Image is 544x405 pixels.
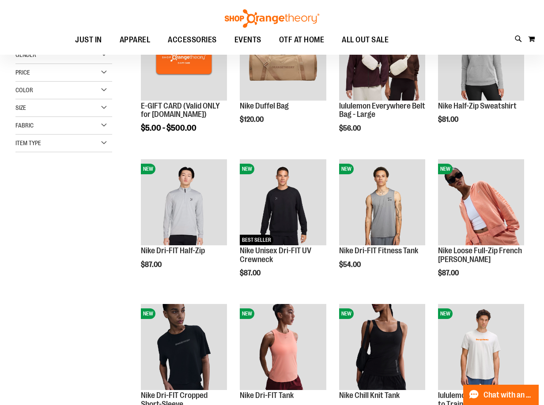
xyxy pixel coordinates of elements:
img: Nike Dri-FIT Tank [240,304,326,390]
a: Nike Loose Full-Zip French Terry HoodieNEW [438,159,524,247]
button: Chat with an Expert [463,385,539,405]
img: Nike Loose Full-Zip French Terry Hoodie [438,159,524,245]
a: Nike Unisex Dri-FIT UV Crewneck [240,246,311,264]
a: Nike Half-Zip Sweatshirt [438,101,517,110]
span: NEW [438,308,453,319]
span: Size [15,104,26,111]
img: E-GIFT CARD (Valid ONLY for ShopOrangetheory.com) [141,14,227,100]
a: Nike Unisex Dri-FIT UV CrewneckNEWBEST SELLER [240,159,326,247]
img: Nike Unisex Dri-FIT UV Crewneck [240,159,326,245]
span: JUST IN [75,30,102,50]
div: product [235,155,330,300]
span: Color [15,86,33,94]
span: NEW [141,308,155,319]
span: NEW [339,164,354,174]
span: NEW [240,308,254,319]
span: Fabric [15,122,34,129]
a: Nike Half-Zip SweatshirtNEW [438,14,524,101]
span: Gender [15,51,36,58]
span: NEW [240,164,254,174]
span: ACCESSORIES [168,30,217,50]
a: lululemon Unisex License to Train Short SleeveNEW [438,304,524,391]
a: Nike Duffel BagNEW [240,14,326,101]
a: Nike Dri-FIT Half-Zip [141,246,205,255]
a: Nike Dri-FIT Fitness TankNEW [339,159,425,247]
div: product [136,155,231,291]
span: NEW [438,164,453,174]
a: Nike Chill Knit Tank [339,391,400,400]
span: APPAREL [120,30,151,50]
div: product [335,155,430,291]
span: NEW [339,308,354,319]
span: $5.00 - $500.00 [141,124,196,132]
span: Price [15,69,30,76]
span: BEST SELLER [240,235,273,245]
a: E-GIFT CARD (Valid ONLY for [DOMAIN_NAME]) [141,101,220,119]
span: $56.00 [339,124,362,132]
img: lululemon Everywhere Belt Bag - Large [339,14,425,100]
span: $87.00 [438,269,460,277]
span: ALL OUT SALE [342,30,389,50]
span: EVENTS [234,30,261,50]
span: $120.00 [240,116,265,124]
a: Nike Chill Knit TankNEW [339,304,425,391]
span: $54.00 [339,261,362,269]
span: $81.00 [438,116,460,124]
a: E-GIFT CARD (Valid ONLY for ShopOrangetheory.com)NEW [141,14,227,101]
span: Chat with an Expert [484,391,533,399]
div: product [434,155,529,300]
span: $87.00 [141,261,163,269]
a: Nike Dri-FIT TankNEW [240,304,326,391]
a: lululemon Everywhere Belt Bag - LargeNEW [339,14,425,101]
div: product [335,10,430,155]
span: Item Type [15,139,41,146]
img: Shop Orangetheory [223,9,321,28]
span: OTF AT HOME [279,30,325,50]
img: Nike Dri-FIT Cropped Short-Sleeve [141,304,227,390]
img: Nike Dri-FIT Half-Zip [141,159,227,245]
img: Nike Dri-FIT Fitness Tank [339,159,425,245]
img: Nike Duffel Bag [240,14,326,100]
span: NEW [141,164,155,174]
div: product [136,10,231,155]
a: Nike Dri-FIT Fitness Tank [339,246,418,255]
a: lululemon Everywhere Belt Bag - Large [339,101,425,119]
div: product [235,10,330,146]
a: Nike Duffel Bag [240,101,289,110]
a: Nike Loose Full-Zip French [PERSON_NAME] [438,246,522,264]
a: Nike Dri-FIT Cropped Short-SleeveNEW [141,304,227,391]
img: Nike Chill Knit Tank [339,304,425,390]
a: Nike Dri-FIT Tank [240,391,294,400]
a: Nike Dri-FIT Half-ZipNEW [141,159,227,247]
img: lululemon Unisex License to Train Short Sleeve [438,304,524,390]
span: $87.00 [240,269,262,277]
div: product [434,10,529,146]
img: Nike Half-Zip Sweatshirt [438,14,524,100]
